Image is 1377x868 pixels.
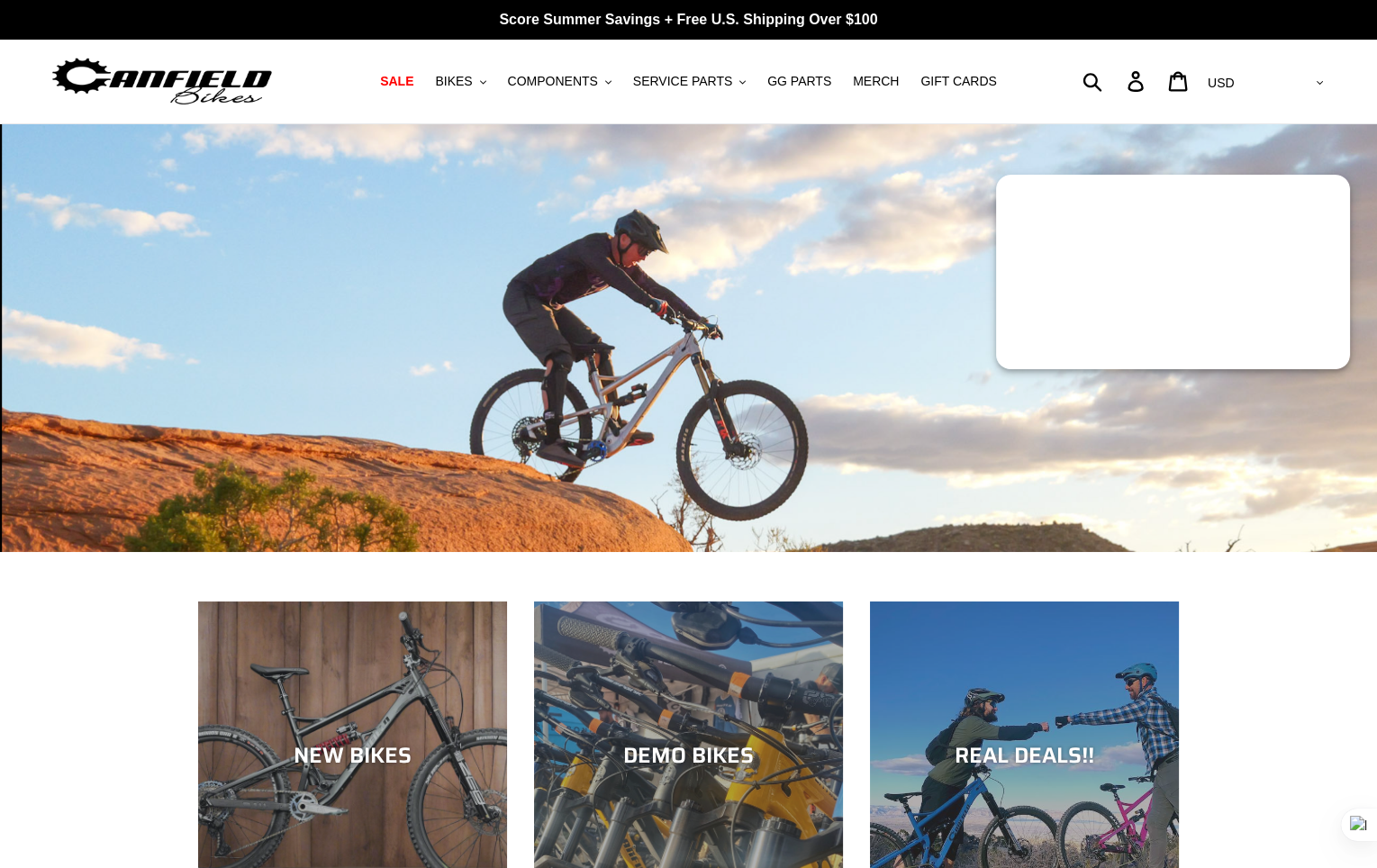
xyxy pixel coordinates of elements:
[758,69,840,94] a: GG PARTS
[380,74,413,89] span: SALE
[426,69,494,94] button: BIKES
[624,69,755,94] button: SERVICE PARTS
[853,74,899,89] span: MERCH
[198,743,507,769] div: NEW BIKES
[499,69,621,94] button: COMPONENTS
[508,74,598,89] span: COMPONENTS
[920,74,997,89] span: GIFT CARDS
[911,69,1006,94] a: GIFT CARDS
[371,69,422,94] a: SALE
[844,69,908,94] a: MERCH
[435,74,472,89] span: BIKES
[50,53,275,110] img: Canfield Bikes
[1092,61,1138,101] input: Search
[767,74,831,89] span: GG PARTS
[633,74,732,89] span: SERVICE PARTS
[870,743,1179,769] div: REAL DEALS!!
[534,743,843,769] div: DEMO BIKES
